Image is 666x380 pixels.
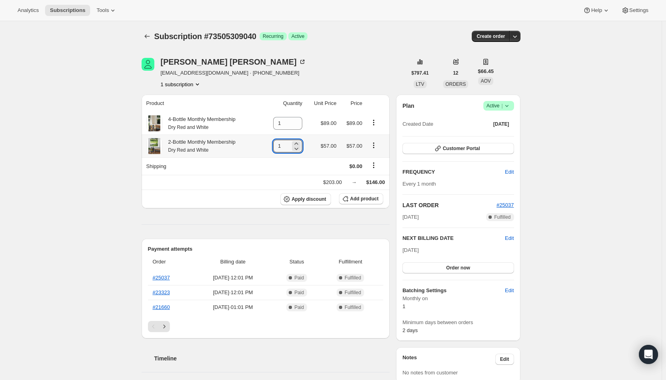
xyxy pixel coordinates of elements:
[367,118,380,127] button: Product actions
[402,234,505,242] h2: NEXT BILLING DATE
[578,5,615,16] button: Help
[366,179,385,185] span: $146.00
[505,287,514,295] span: Edit
[18,7,39,14] span: Analytics
[347,120,363,126] span: $89.00
[505,168,514,176] span: Edit
[501,103,502,109] span: |
[629,7,648,14] span: Settings
[402,213,419,221] span: [DATE]
[294,304,304,311] span: Paid
[168,147,209,153] small: Dry Red and White
[13,5,43,16] button: Analytics
[154,32,256,41] span: Subscription #73505309040
[153,289,170,295] a: #23323
[402,201,497,209] h2: LAST ORDER
[402,102,414,110] h2: Plan
[321,120,337,126] span: $89.00
[453,70,458,76] span: 12
[292,196,326,202] span: Apply discount
[350,196,378,202] span: Add product
[617,5,653,16] button: Settings
[493,121,509,127] span: [DATE]
[97,7,109,14] span: Tools
[489,119,514,130] button: [DATE]
[148,245,384,253] h2: Payment attempts
[159,321,170,332] button: Next
[294,289,304,296] span: Paid
[477,33,505,40] span: Create order
[154,354,390,362] h2: Timeline
[402,295,514,303] span: Monthly on
[402,143,514,154] button: Customer Portal
[345,304,361,311] span: Fulfilled
[495,354,514,365] button: Edit
[500,166,518,178] button: Edit
[407,67,433,79] button: $797.41
[445,81,466,87] span: ORDERS
[487,102,511,110] span: Active
[481,78,491,84] span: AOV
[402,262,514,273] button: Order now
[294,275,304,281] span: Paid
[195,303,271,311] span: [DATE] · 01:01 PM
[276,258,317,266] span: Status
[195,258,271,266] span: Billing date
[402,303,405,309] span: 1
[347,143,363,149] span: $57.00
[639,345,658,364] div: Open Intercom Messenger
[402,120,433,128] span: Created Date
[142,58,154,71] span: Brooke Rampy
[345,275,361,281] span: Fulfilled
[472,31,510,42] button: Create order
[402,319,514,327] span: Minimum days between orders
[305,95,339,112] th: Unit Price
[505,234,514,242] button: Edit
[195,289,271,297] span: [DATE] · 12:01 PM
[402,370,458,376] span: No notes from customer
[443,145,480,152] span: Customer Portal
[142,31,153,42] button: Subscriptions
[148,253,193,271] th: Order
[402,181,436,187] span: Every 1 month
[478,67,494,75] span: $66.45
[402,327,418,333] span: 2 days
[162,138,236,154] div: 2-Bottle Monthly Membership
[402,287,505,295] h6: Batching Settings
[280,193,331,205] button: Apply discount
[402,168,505,176] h2: FREQUENCY
[195,274,271,282] span: [DATE] · 12:01 PM
[339,95,365,112] th: Price
[323,178,342,186] div: $203.00
[292,33,305,40] span: Active
[345,289,361,296] span: Fulfilled
[446,265,470,271] span: Order now
[321,143,337,149] span: $57.00
[416,81,424,87] span: LTV
[367,161,380,170] button: Shipping actions
[402,354,495,365] h3: Notes
[263,33,284,40] span: Recurring
[500,284,518,297] button: Edit
[161,58,306,66] div: [PERSON_NAME] [PERSON_NAME]
[168,125,209,130] small: Dry Red and White
[349,163,363,169] span: $0.00
[339,193,383,204] button: Add product
[45,5,90,16] button: Subscriptions
[494,214,510,220] span: Fulfilled
[322,258,378,266] span: Fulfillment
[142,157,262,175] th: Shipping
[161,69,306,77] span: [EMAIL_ADDRESS][DOMAIN_NAME] · [PHONE_NUMBER]
[50,7,85,14] span: Subscriptions
[402,247,419,253] span: [DATE]
[500,356,509,362] span: Edit
[153,304,170,310] a: #21660
[412,70,429,76] span: $797.41
[162,115,236,131] div: 4-Bottle Monthly Membership
[153,275,170,281] a: #25037
[497,201,514,209] button: #25037
[367,141,380,150] button: Product actions
[497,202,514,208] a: #25037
